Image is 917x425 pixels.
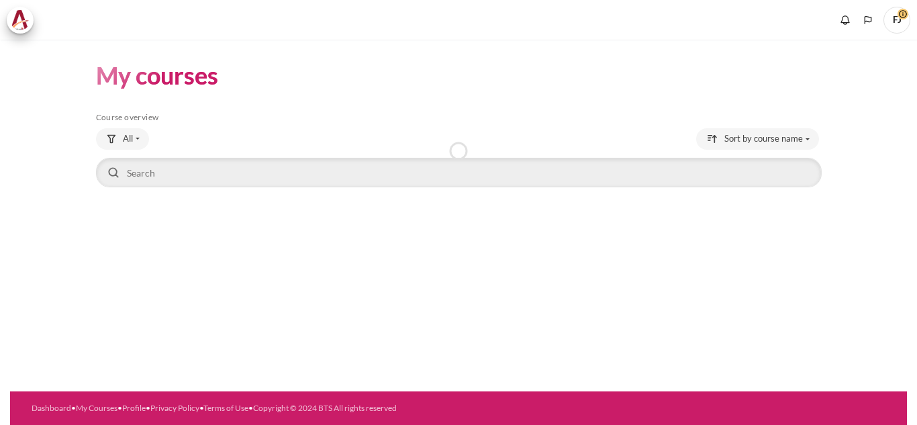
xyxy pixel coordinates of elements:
a: Dashboard [32,403,71,413]
section: Content [10,40,907,210]
a: My Courses [76,403,117,413]
h5: Course overview [96,112,822,123]
a: Copyright © 2024 BTS All rights reserved [253,403,397,413]
span: Sort by course name [724,132,803,146]
img: Architeck [11,10,30,30]
button: Grouping drop-down menu [96,128,149,150]
span: All [123,132,133,146]
button: Sorting drop-down menu [696,128,819,150]
a: Terms of Use [203,403,248,413]
a: Profile [122,403,146,413]
h1: My courses [96,60,218,91]
a: Architeck Architeck [7,7,40,34]
input: Search [96,158,822,187]
div: Course overview controls [96,128,822,190]
div: Show notification window with no new notifications [835,10,855,30]
button: Languages [858,10,878,30]
span: FJ [883,7,910,34]
a: Privacy Policy [150,403,199,413]
a: User menu [883,7,910,34]
div: • • • • • [32,402,503,414]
